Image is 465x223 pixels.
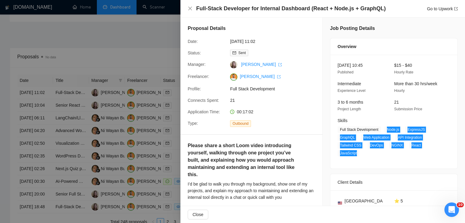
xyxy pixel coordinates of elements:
[394,100,399,105] span: 21
[338,100,363,105] span: 3 to 6 months
[230,38,321,45] span: [DATE] 11:02
[405,126,427,133] span: ExpressJS
[338,70,354,74] span: Published
[230,86,321,92] span: Full Stack Development
[338,89,365,93] span: Experience Level
[457,202,464,207] span: 10
[241,62,282,67] a: [PERSON_NAME] export
[394,70,413,74] span: Hourly Rate
[394,81,437,86] span: More than 30 hrs/week
[278,63,282,66] span: export
[230,120,251,127] span: Outbound
[188,121,198,126] span: Type:
[188,142,296,178] h5: Please share a short Loom video introducing yourself, walking through one project you’ve built, a...
[394,107,422,111] span: Submission Price
[338,174,450,190] div: Client Details
[338,107,361,111] span: Project Length
[338,118,348,123] span: Skills
[188,62,206,67] span: Manager:
[338,126,381,133] span: Full Stack Development
[444,202,459,217] iframe: Intercom live chat
[338,81,361,86] span: Intermediate
[188,210,208,219] button: Close
[368,142,385,149] span: DevOps
[338,150,359,157] span: JavaScript
[394,89,405,93] span: Hourly
[196,5,386,12] h4: Full-Stack Developer for Internal Dashboard (React + Node.js + GraphQL)
[230,73,237,81] img: c1NLmzrk-0pBZjOo1nLSJnOz0itNHKTdmMHAt8VIsLFzaWqqsJDJtcFyV3OYvrqgu3
[395,134,424,141] span: API Integration
[330,25,375,32] h5: Job Posting Details
[338,201,342,205] img: 🇺🇸
[188,39,198,44] span: Date:
[230,97,321,104] span: 21
[454,7,458,11] span: export
[338,134,357,141] span: GraphQL
[188,74,209,79] span: Freelancer:
[188,6,193,11] button: Close
[230,110,234,114] span: clock-circle
[188,50,201,55] span: Status:
[188,86,201,91] span: Profile:
[188,6,193,11] span: close
[240,74,281,79] a: [PERSON_NAME] export
[193,211,203,218] span: Close
[338,43,356,50] span: Overview
[338,63,363,68] span: [DATE] 10:45
[409,142,423,149] span: React
[427,6,458,11] a: Go to Upworkexport
[394,199,403,203] span: ⭐ 5
[338,142,364,149] span: Tailwind CSS
[188,109,220,114] span: Application Time:
[345,198,384,211] span: [GEOGRAPHIC_DATA]
[394,63,412,68] span: $15 - $40
[232,51,236,55] span: mail
[389,142,405,149] span: NGINX
[188,25,226,32] h5: Proposal Details
[277,75,281,79] span: export
[361,134,392,141] span: Web Application
[188,98,219,103] span: Connects Spent:
[237,109,253,114] span: 00:17:02
[188,181,315,201] div: I’d be glad to walk you through my background, show one of my projects, and explain my approach t...
[238,51,246,55] span: Sent
[384,126,402,133] span: Node.js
